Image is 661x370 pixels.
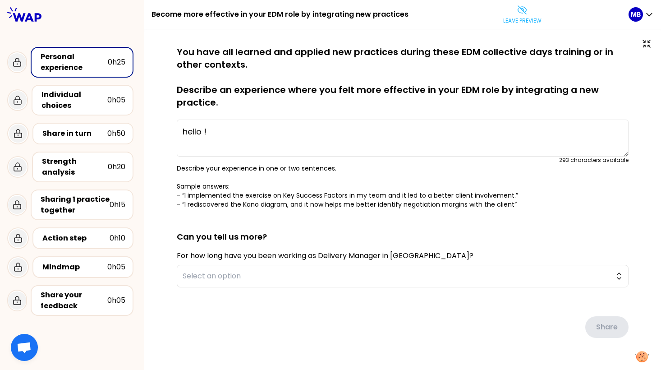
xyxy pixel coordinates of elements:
button: Select an option [177,265,629,287]
div: 0h25 [108,57,125,68]
button: MB [629,7,654,22]
div: Share your feedback [41,290,107,311]
p: You have all learned and applied new practices during these EDM collective days training or in ot... [177,46,629,109]
textarea: hello ! [177,120,629,157]
div: Sharing 1 practice together [41,194,110,216]
div: 0h05 [107,95,125,106]
p: Describe your experience in one or two sentences. Sample answers: - “I implemented the exercise o... [177,164,629,209]
button: Share [585,316,629,338]
div: Mindmap [42,262,107,273]
div: Personal experience [41,51,108,73]
div: 0h20 [108,162,125,172]
button: Leave preview [500,1,545,28]
label: For how long have you been working as Delivery Manager in [GEOGRAPHIC_DATA]? [177,250,473,261]
p: Leave preview [503,17,542,24]
div: 0h15 [110,199,125,210]
a: Ouvrir le chat [11,334,38,361]
div: 0h50 [107,128,125,139]
div: Share in turn [42,128,107,139]
div: 0h05 [107,295,125,306]
span: Select an option [183,271,610,282]
button: Gérez vos préférences en matière de cookies et données personnelles [630,346,654,368]
div: Strength analysis [42,156,108,178]
p: MB [631,10,641,19]
div: 293 characters available [559,157,629,164]
div: Individual choices [41,89,107,111]
div: Action step [42,233,110,244]
div: 0h05 [107,262,125,273]
div: 0h10 [110,233,125,244]
h2: Can you tell us more? [177,216,629,243]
